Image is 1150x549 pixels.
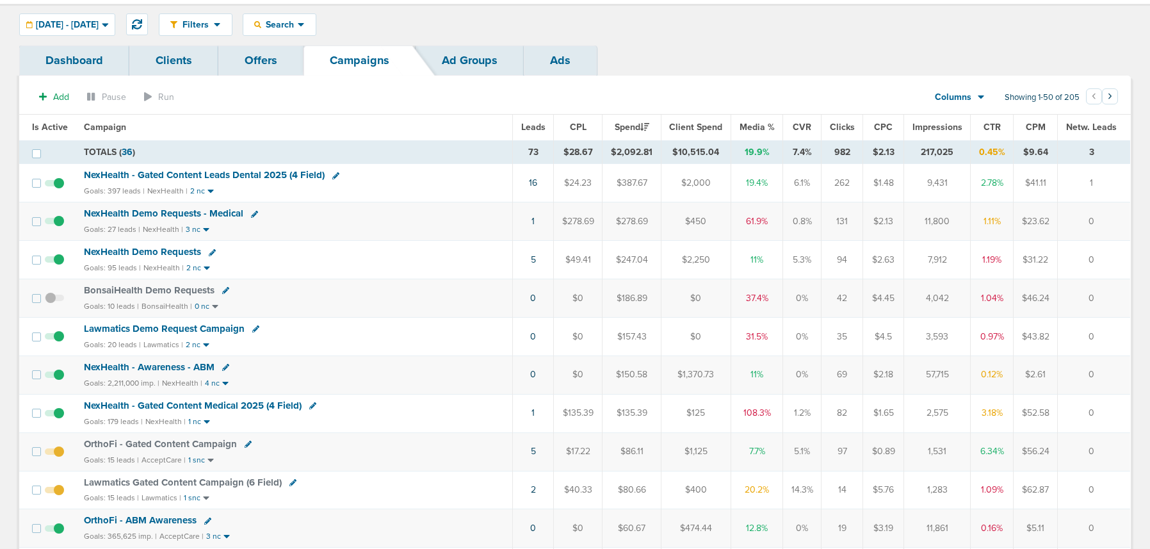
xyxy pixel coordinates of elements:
[863,202,904,241] td: $2.13
[531,407,535,418] a: 1
[822,202,863,241] td: 131
[863,317,904,356] td: $4.5
[524,45,597,76] a: Ads
[554,509,603,548] td: $0
[863,140,904,164] td: $2.13
[783,164,822,202] td: 6.1%
[904,279,971,318] td: 4,042
[1058,241,1130,279] td: 0
[863,509,904,548] td: $3.19
[530,523,536,534] a: 0
[971,202,1014,241] td: 1.11%
[159,532,204,541] small: AcceptCare |
[1014,471,1058,509] td: $62.87
[661,509,731,548] td: $474.44
[971,394,1014,432] td: 3.18%
[186,340,200,350] small: 2 nc
[874,122,893,133] span: CPC
[731,317,783,356] td: 31.5%
[661,432,731,471] td: $1,125
[304,45,416,76] a: Campaigns
[904,356,971,394] td: 57,715
[1066,122,1117,133] span: Netw. Leads
[554,471,603,509] td: $40.33
[603,317,661,356] td: $157.43
[1058,140,1130,164] td: 3
[261,19,298,30] span: Search
[145,417,186,426] small: NexHealth |
[603,279,661,318] td: $186.89
[84,493,139,503] small: Goals: 15 leads |
[783,471,822,509] td: 14.3%
[1058,317,1130,356] td: 0
[1014,164,1058,202] td: $41.11
[1058,356,1130,394] td: 0
[731,394,783,432] td: 108.3%
[554,164,603,202] td: $24.23
[603,164,661,202] td: $387.67
[84,417,143,427] small: Goals: 179 leads |
[1058,202,1130,241] td: 0
[554,356,603,394] td: $0
[186,225,200,234] small: 3 nc
[971,164,1014,202] td: 2.78%
[1058,432,1130,471] td: 0
[935,91,971,104] span: Columns
[84,284,215,296] span: BonsaiHealth Demo Requests
[143,225,183,234] small: NexHealth |
[1058,471,1130,509] td: 0
[1014,356,1058,394] td: $2.61
[822,432,863,471] td: 97
[416,45,524,76] a: Ad Groups
[830,122,855,133] span: Clicks
[731,140,783,164] td: 19.9%
[783,317,822,356] td: 0%
[661,394,731,432] td: $125
[218,45,304,76] a: Offers
[904,394,971,432] td: 2,575
[661,317,731,356] td: $0
[971,241,1014,279] td: 1.19%
[53,92,69,102] span: Add
[84,361,215,373] span: NexHealth - Awareness - ABM
[84,208,243,219] span: NexHealth Demo Requests - Medical
[615,122,649,133] span: Spend
[822,509,863,548] td: 19
[863,241,904,279] td: $2.63
[142,302,192,311] small: BonsaiHealth |
[661,241,731,279] td: $2,250
[570,122,587,133] span: CPL
[783,202,822,241] td: 0.8%
[822,140,863,164] td: 982
[822,241,863,279] td: 94
[531,484,536,495] a: 2
[186,263,201,273] small: 2 nc
[863,394,904,432] td: $1.65
[822,164,863,202] td: 262
[177,19,214,30] span: Filters
[142,455,186,464] small: AcceptCare |
[603,241,661,279] td: $247.04
[84,186,145,196] small: Goals: 397 leads |
[971,471,1014,509] td: 1.09%
[731,509,783,548] td: 12.8%
[904,317,971,356] td: 3,593
[822,317,863,356] td: 35
[184,493,200,503] small: 1 snc
[513,140,554,164] td: 73
[554,432,603,471] td: $17.22
[904,140,971,164] td: 217,025
[76,140,513,164] td: TOTALS ( )
[661,279,731,318] td: $0
[84,302,139,311] small: Goals: 10 leads |
[731,432,783,471] td: 7.7%
[32,88,76,106] button: Add
[971,279,1014,318] td: 1.04%
[129,45,218,76] a: Clients
[84,323,245,334] span: Lawmatics Demo Request Campaign
[554,140,603,164] td: $28.67
[84,532,157,541] small: Goals: 365,625 imp. |
[84,263,141,273] small: Goals: 95 leads |
[822,356,863,394] td: 69
[206,532,221,541] small: 3 nc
